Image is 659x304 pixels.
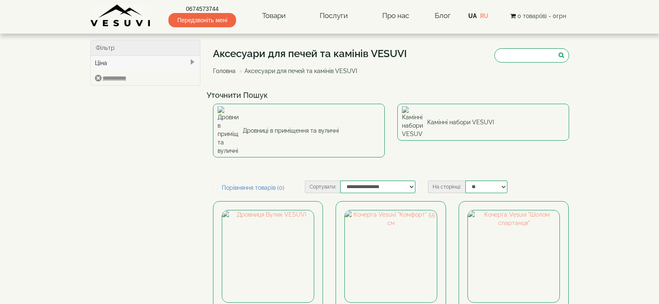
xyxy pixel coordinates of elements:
[428,181,465,193] label: На сторінці:
[435,11,451,20] a: Блог
[213,48,407,59] h1: Аксесуари для печей та камінів VESUVI
[311,6,356,26] a: Послуги
[213,68,236,74] a: Головна
[374,6,417,26] a: Про нас
[90,4,151,27] img: Завод VESUVI
[91,40,200,56] div: Фільтр
[237,67,357,75] li: Аксесуари для печей та камінів VESUVI
[91,56,200,70] div: Ціна
[218,106,239,155] img: Дровниці в приміщення та вуличні
[402,106,423,138] img: Камінні набори VESUVI
[397,104,569,141] a: Камінні набори VESUVI Камінні набори VESUVI
[207,91,575,100] h4: Уточнити Пошук
[168,13,236,27] span: Передзвоніть мені
[222,210,314,302] img: Дровниця Вулик VESUVI
[468,210,559,302] img: Кочерга Vesuvi "Шолом спартанця"
[254,6,294,26] a: Товари
[517,13,566,19] span: 0 товар(ів) - 0грн
[168,5,236,13] a: 0674573744
[305,181,340,193] label: Сортувати:
[480,13,488,19] a: RU
[213,181,293,195] a: Порівняння товарів (0)
[213,104,385,157] a: Дровниці в приміщення та вуличні Дровниці в приміщення та вуличні
[468,13,477,19] a: UA
[508,11,569,21] button: 0 товар(ів) - 0грн
[345,210,436,302] img: Кочерга Vesuvi "Комфорт" 55 см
